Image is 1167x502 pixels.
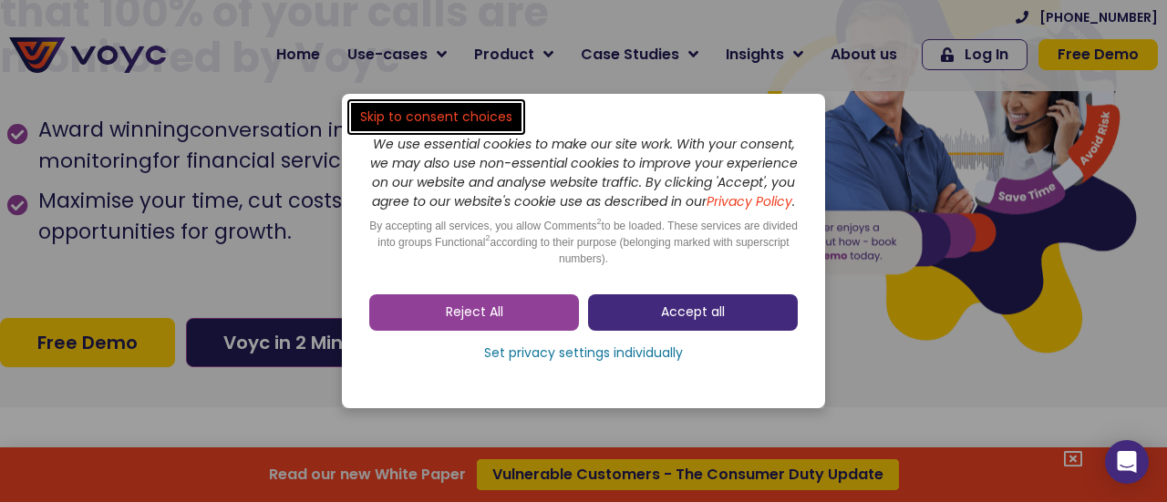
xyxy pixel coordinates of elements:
[484,344,683,363] span: Set privacy settings individually
[369,340,798,367] a: Set privacy settings individually
[237,73,283,94] span: Phone
[588,294,798,331] a: Accept all
[661,303,725,322] span: Accept all
[351,103,522,131] a: Skip to consent choices
[446,303,503,322] span: Reject All
[237,148,299,169] span: Job title
[369,220,798,265] span: By accepting all services, you allow Comments to be loaded. These services are divided into group...
[485,233,490,242] sup: 2
[597,217,602,226] sup: 2
[370,135,798,210] i: We use essential cookies to make our site work. With your consent, we may also use non-essential ...
[707,192,792,210] a: Privacy Policy
[369,294,579,331] a: Reject All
